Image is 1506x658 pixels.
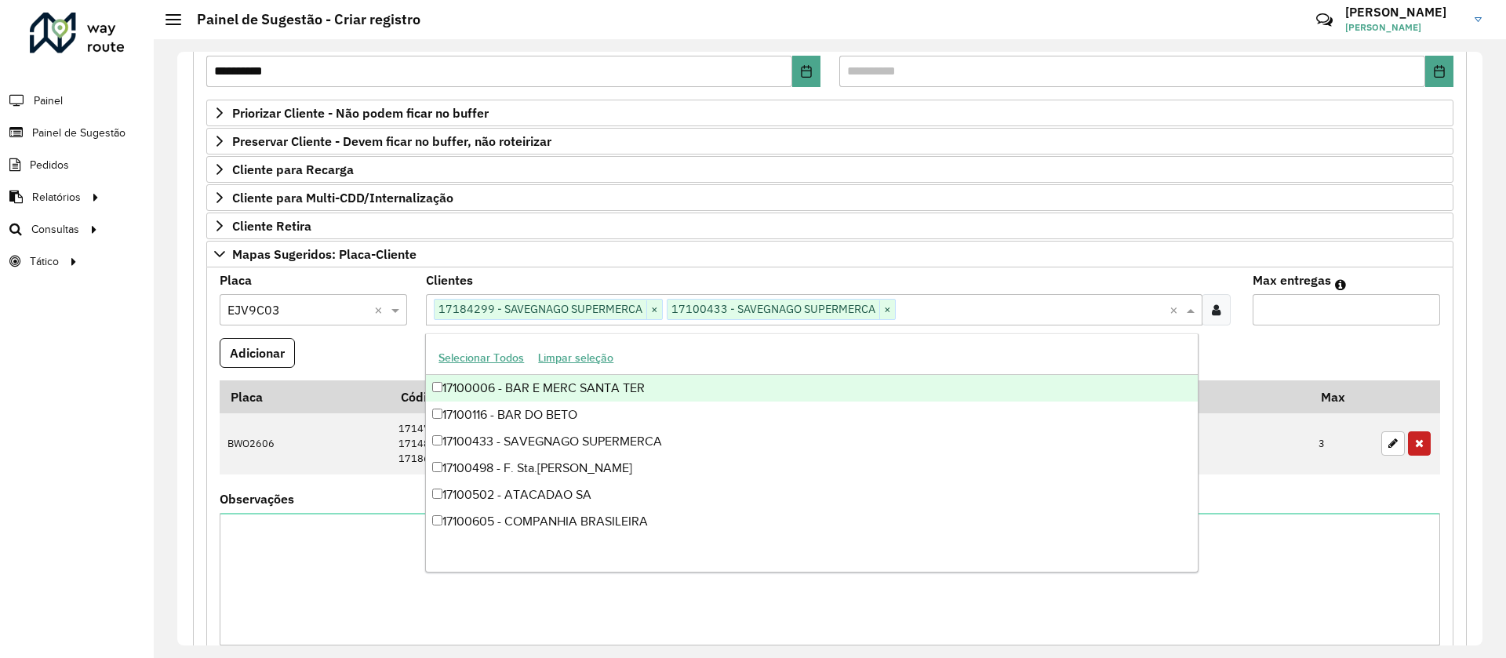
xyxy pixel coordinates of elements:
[220,413,390,474] td: BWO2606
[232,191,453,204] span: Cliente para Multi-CDD/Internalização
[206,128,1453,155] a: Preservar Cliente - Devem ficar no buffer, não roteirizar
[31,221,79,238] span: Consultas
[435,300,646,318] span: 17184299 - SAVEGNAGO SUPERMERCA
[206,241,1453,267] a: Mapas Sugeridos: Placa-Cliente
[232,107,489,119] span: Priorizar Cliente - Não podem ficar no buffer
[32,125,125,141] span: Painel de Sugestão
[390,380,810,413] th: Código Cliente
[232,220,311,232] span: Cliente Retira
[34,93,63,109] span: Painel
[30,253,59,270] span: Tático
[1311,380,1373,413] th: Max
[206,213,1453,239] a: Cliente Retira
[646,300,662,319] span: ×
[668,300,879,318] span: 17100433 - SAVEGNAGO SUPERMERCA
[426,508,1197,535] div: 17100605 - COMPANHIA BRASILEIRA
[1425,56,1453,87] button: Choose Date
[206,184,1453,211] a: Cliente para Multi-CDD/Internalização
[425,333,1198,573] ng-dropdown-panel: Options list
[206,100,1453,126] a: Priorizar Cliente - Não podem ficar no buffer
[206,156,1453,183] a: Cliente para Recarga
[426,455,1197,482] div: 17100498 - F. Sta.[PERSON_NAME]
[426,402,1197,428] div: 17100116 - BAR DO BETO
[879,300,895,319] span: ×
[426,482,1197,508] div: 17100502 - ATACADAO SA
[232,135,551,147] span: Preservar Cliente - Devem ficar no buffer, não roteirizar
[1335,278,1346,291] em: Máximo de clientes que serão colocados na mesma rota com os clientes informados
[232,248,417,260] span: Mapas Sugeridos: Placa-Cliente
[1311,413,1373,474] td: 3
[30,157,69,173] span: Pedidos
[1345,5,1463,20] h3: [PERSON_NAME]
[1308,3,1341,37] a: Contato Rápido
[431,346,531,370] button: Selecionar Todos
[426,428,1197,455] div: 17100433 - SAVEGNAGO SUPERMERCA
[1253,271,1331,289] label: Max entregas
[374,300,387,319] span: Clear all
[220,338,295,368] button: Adicionar
[531,346,620,370] button: Limpar seleção
[792,56,820,87] button: Choose Date
[32,189,81,205] span: Relatórios
[426,271,473,289] label: Clientes
[220,380,390,413] th: Placa
[220,271,252,289] label: Placa
[220,489,294,508] label: Observações
[232,163,354,176] span: Cliente para Recarga
[390,413,810,474] td: 17147382 17148313 17186396
[1170,300,1183,319] span: Clear all
[426,375,1197,402] div: 17100006 - BAR E MERC SANTA TER
[181,11,420,28] h2: Painel de Sugestão - Criar registro
[1345,20,1463,35] span: [PERSON_NAME]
